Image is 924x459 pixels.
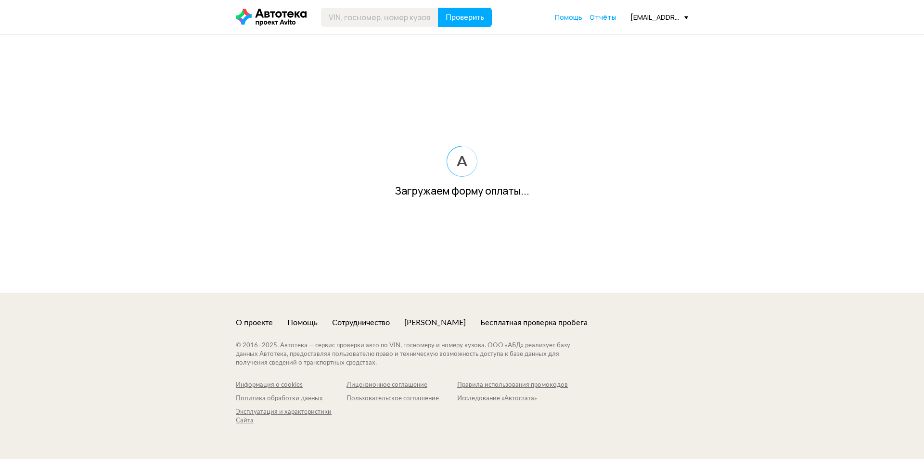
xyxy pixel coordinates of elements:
[480,317,588,328] a: Бесплатная проверка пробега
[332,317,390,328] a: Сотрудничество
[236,317,273,328] a: О проекте
[321,8,438,27] input: VIN, госномер, номер кузова
[457,381,568,390] a: Правила использования промокодов
[404,317,466,328] a: [PERSON_NAME]
[346,381,457,390] a: Лицензионное соглашение
[236,408,346,425] a: Эксплуатация и характеристики Сайта
[590,13,616,22] a: Отчёты
[438,8,492,27] button: Проверить
[630,13,688,22] div: [EMAIL_ADDRESS][PERSON_NAME][DOMAIN_NAME]
[555,13,582,22] a: Помощь
[446,13,484,21] span: Проверить
[236,381,346,390] a: Информация о cookies
[236,341,590,367] div: © 2016– 2025 . Автотека — сервис проверки авто по VIN, госномеру и номеру кузова. ООО «АБД» реали...
[236,394,346,403] a: Политика обработки данных
[457,394,568,403] a: Исследование «Автостата»
[346,394,457,403] a: Пользовательское соглашение
[236,186,688,195] div: Загружаем форму оплаты...
[287,317,318,328] a: Помощь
